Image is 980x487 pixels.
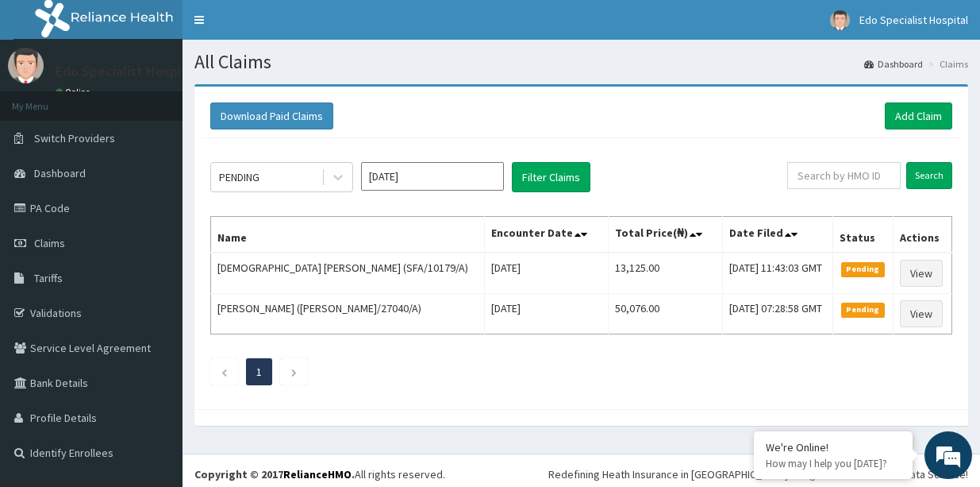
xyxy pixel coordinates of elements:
[885,102,952,129] a: Add Claim
[485,253,609,294] td: [DATE]
[841,303,885,317] span: Pending
[548,466,968,482] div: Redefining Heath Insurance in [GEOGRAPHIC_DATA] using Telemedicine and Data Science!
[56,64,198,79] p: Edo Specialist Hospital
[512,162,590,192] button: Filter Claims
[900,260,943,287] a: View
[34,166,86,180] span: Dashboard
[906,162,952,189] input: Search
[361,162,504,191] input: Select Month and Year
[833,217,894,253] th: Status
[8,48,44,83] img: User Image
[211,294,485,334] td: [PERSON_NAME] ([PERSON_NAME]/27040/A)
[485,217,609,253] th: Encounter Date
[211,253,485,294] td: [DEMOGRAPHIC_DATA] [PERSON_NAME] (SFA/10179/A)
[83,89,267,110] div: Chat with us now
[894,217,952,253] th: Actions
[766,440,901,454] div: We're Online!
[608,294,722,334] td: 50,076.00
[210,102,333,129] button: Download Paid Claims
[723,294,833,334] td: [DATE] 07:28:58 GMT
[608,217,722,253] th: Total Price(₦)
[608,253,722,294] td: 13,125.00
[260,8,298,46] div: Minimize live chat window
[723,253,833,294] td: [DATE] 11:43:03 GMT
[56,87,94,98] a: Online
[194,467,355,481] strong: Copyright © 2017 .
[841,262,885,276] span: Pending
[283,467,352,481] a: RelianceHMO
[723,217,833,253] th: Date Filed
[900,300,943,327] a: View
[92,144,219,304] span: We're online!
[8,321,302,377] textarea: Type your message and hit 'Enter'
[34,131,115,145] span: Switch Providers
[34,236,65,250] span: Claims
[830,10,850,30] img: User Image
[787,162,901,189] input: Search by HMO ID
[219,169,259,185] div: PENDING
[864,57,923,71] a: Dashboard
[924,57,968,71] li: Claims
[194,52,968,72] h1: All Claims
[290,365,298,379] a: Next page
[256,365,262,379] a: Page 1 is your current page
[221,365,228,379] a: Previous page
[211,217,485,253] th: Name
[485,294,609,334] td: [DATE]
[859,13,968,27] span: Edo Specialist Hospital
[34,271,63,285] span: Tariffs
[766,457,901,470] p: How may I help you today?
[29,79,64,119] img: d_794563401_company_1708531726252_794563401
